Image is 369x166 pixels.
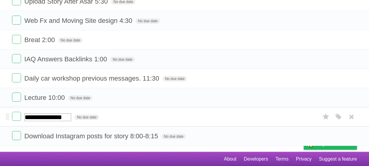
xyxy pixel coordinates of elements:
[75,115,99,120] span: No due date
[136,18,160,24] span: No due date
[12,131,21,140] label: Done
[12,73,21,82] label: Done
[163,76,187,81] span: No due date
[12,54,21,63] label: Done
[24,17,134,24] span: Web Fx and Moving Site design 4:30
[24,55,108,63] span: IAQ Answers Backlinks 1:00
[58,38,83,43] span: No due date
[320,112,332,122] label: Star task
[12,112,21,121] label: Done
[12,93,21,102] label: Done
[224,153,236,165] a: About
[316,139,354,149] span: Buy me a coffee
[24,132,160,140] span: Download Instagram posts for story 8:00-8:15
[110,57,135,62] span: No due date
[161,134,186,139] span: No due date
[12,35,21,44] label: Done
[24,75,161,82] span: Daily car workshop previous messages. 11:30
[244,153,268,165] a: Developers
[319,153,357,165] a: Suggest a feature
[24,94,66,101] span: Lecture 10:00
[24,36,56,44] span: Breat 2:00
[68,95,93,101] span: No due date
[276,153,289,165] a: Terms
[12,16,21,25] label: Done
[296,153,312,165] a: Privacy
